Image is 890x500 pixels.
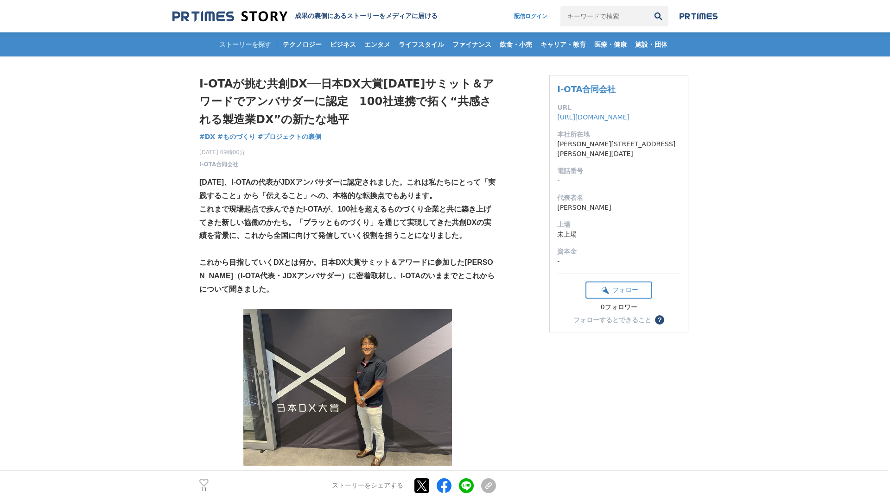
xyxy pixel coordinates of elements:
[557,166,680,176] dt: 電話番号
[557,113,629,121] a: [URL][DOMAIN_NAME]
[557,84,616,94] a: I-OTA合同会社
[326,32,360,56] a: ビジネス
[199,160,238,169] a: I-OTA合同会社
[199,205,491,240] strong: これまで現場起点で歩んできたI-OTAが、100社を超えるものづくり企業と共に築き上げてきた新しい協働のかたち。「プラッとものづくり」を通じて実現してきた共創DXの実績を背景に、これから全国に向...
[557,220,680,230] dt: 上場
[496,40,536,49] span: 飲食・小売
[496,32,536,56] a: 飲食・小売
[449,32,495,56] a: ファイナンス
[199,75,496,128] h1: I-OTAが挑む共創DX──日本DX大賞[DATE]サミット＆アワードでアンバサダーに認定 100社連携で拓く“共感される製造業DX”の新たな地平
[648,6,668,26] button: 検索
[217,132,255,142] a: #ものづくり
[332,481,403,490] p: ストーリーをシェアする
[557,130,680,139] dt: 本社所在地
[585,303,652,312] div: 0フォロワー
[680,12,718,20] img: prtimes
[557,203,680,212] dd: [PERSON_NAME]
[258,132,322,142] a: #プロジェクトの裏側
[199,148,245,156] span: [DATE] 09時00分
[573,317,651,323] div: フォローするとできること
[591,40,630,49] span: 医療・健康
[557,139,680,159] dd: [PERSON_NAME][STREET_ADDRESS][PERSON_NAME][DATE]
[631,32,671,56] a: 施設・団体
[361,32,394,56] a: エンタメ
[326,40,360,49] span: ビジネス
[243,309,452,466] img: thumbnail_67466700-83b5-11f0-ad79-c999cfcf5fa9.jpg
[537,32,590,56] a: キャリア・教育
[395,40,448,49] span: ライフスタイル
[199,258,495,293] strong: これから目指していくDXとは何か。日本DX大賞サミット＆アワードに参加した[PERSON_NAME]（I-OTA代表・JDXアンバサダー）に密着取材し、I-OTAのいままでとこれからについて聞き...
[557,176,680,186] dd: -
[295,12,438,20] h2: 成果の裏側にあるストーリーをメディアに届ける
[557,256,680,266] dd: -
[591,32,630,56] a: 医療・健康
[279,40,325,49] span: テクノロジー
[199,178,496,200] strong: [DATE]、I-OTAの代表がJDXアンバサダーに認定されました。これは私たちにとって「実践すること」から「伝えること」への、本格的な転換点でもあります。
[560,6,648,26] input: キーワードで検索
[505,6,557,26] a: 配信ログイン
[279,32,325,56] a: テクノロジー
[172,10,287,23] img: 成果の裏側にあるストーリーをメディアに届ける
[199,487,209,492] p: 11
[557,103,680,112] dt: URL
[656,317,663,323] span: ？
[585,281,652,299] button: フォロー
[361,40,394,49] span: エンタメ
[557,230,680,239] dd: 未上場
[199,132,215,141] span: #DX
[395,32,448,56] a: ライフスタイル
[631,40,671,49] span: 施設・団体
[199,132,215,142] a: #DX
[655,315,664,325] button: ？
[258,132,322,141] span: #プロジェクトの裏側
[217,132,255,141] span: #ものづくり
[557,247,680,256] dt: 資本金
[449,40,495,49] span: ファイナンス
[557,193,680,203] dt: 代表者名
[537,40,590,49] span: キャリア・教育
[172,10,438,23] a: 成果の裏側にあるストーリーをメディアに届ける 成果の裏側にあるストーリーをメディアに届ける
